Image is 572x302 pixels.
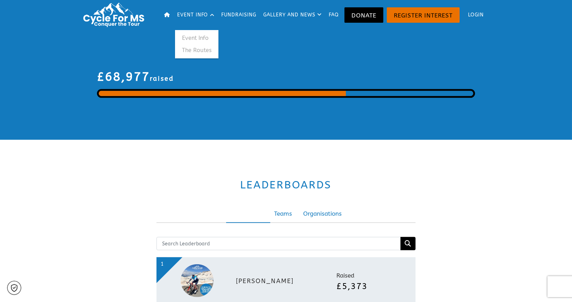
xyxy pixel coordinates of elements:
[156,178,416,192] h2: Leaderboards
[344,7,383,23] a: Donate
[7,281,21,295] a: Cookie settings
[387,7,460,23] a: Register Interest
[267,205,299,223] a: Teams
[80,2,150,28] img: Logo
[236,277,294,285] span: [PERSON_NAME]
[175,32,218,44] a: Event Info
[150,75,174,82] span: raised
[99,91,346,100] div: 66%
[461,3,487,27] a: Login
[336,280,401,292] h3: 5,373
[175,44,218,57] a: The Routes
[297,205,349,223] a: Organisations
[97,70,174,84] strong: £68,977
[336,281,342,291] span: £
[156,237,401,250] input: Search Leaderboard
[336,271,401,280] p: Raised
[156,257,167,272] span: 1
[226,205,270,223] a: Individuals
